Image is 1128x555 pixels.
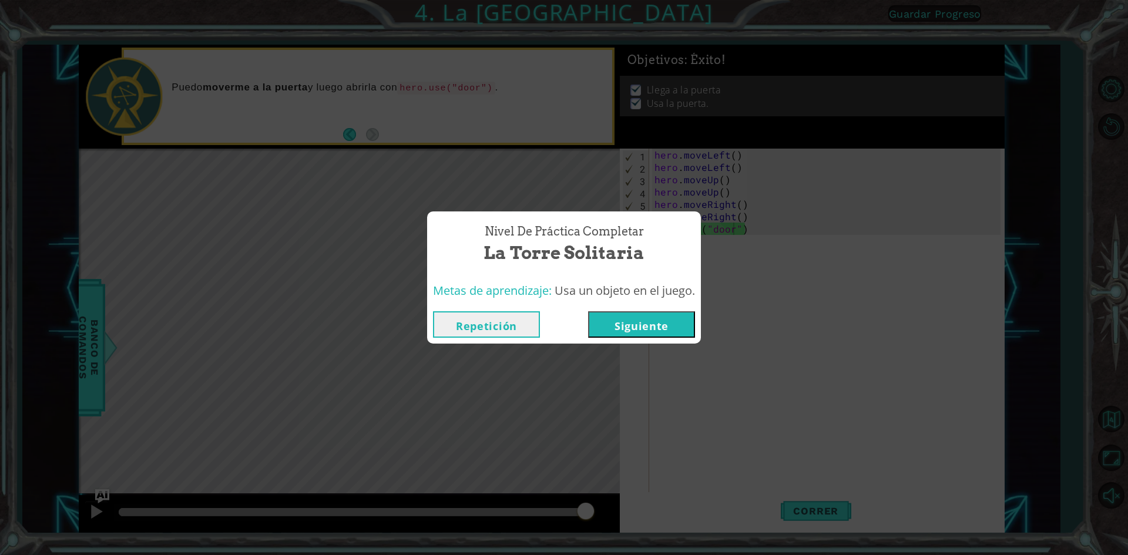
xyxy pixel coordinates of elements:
span: Metas de aprendizaje: [433,282,552,298]
button: Repetición [433,311,540,338]
span: La Torre Solitaria [484,240,644,265]
button: Siguiente [588,311,695,338]
span: Usa un objeto en el juego. [555,282,695,298]
span: Nivel de Práctica Completar [485,223,644,240]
